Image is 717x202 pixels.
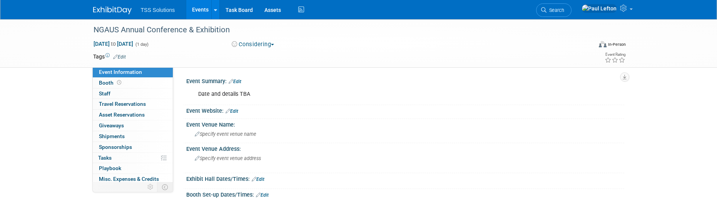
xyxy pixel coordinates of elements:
td: Personalize Event Tab Strip [144,182,157,192]
a: Staff [93,88,173,99]
div: NGAUS Annual Conference & Exhibition [91,23,581,37]
div: Date and details TBA [193,87,540,102]
a: Sponsorships [93,142,173,152]
a: Misc. Expenses & Credits [93,174,173,184]
div: Event Venue Address: [186,143,624,153]
span: Misc. Expenses & Credits [99,176,159,182]
a: Playbook [93,163,173,174]
a: Booth [93,78,173,88]
a: Tasks [93,153,173,163]
div: Event Venue Name: [186,119,624,129]
span: Event Information [99,69,142,75]
span: to [110,41,117,47]
a: Travel Reservations [93,99,173,109]
a: Edit [252,177,264,182]
span: Asset Reservations [99,112,145,118]
a: Edit [256,192,269,198]
a: Giveaways [93,120,173,131]
img: ExhibitDay [93,7,132,14]
span: Sponsorships [99,144,132,150]
a: Asset Reservations [93,110,173,120]
span: Tasks [98,155,112,161]
span: Specify event venue name [195,131,256,137]
span: Shipments [99,133,125,139]
span: (1 day) [135,42,149,47]
a: Edit [229,79,241,84]
img: Paul Lefton [582,4,617,13]
span: TSS Solutions [141,7,175,13]
div: Event Rating [605,53,625,57]
a: Shipments [93,131,173,142]
button: Considering [229,40,277,48]
td: Tags [93,53,126,60]
span: Staff [99,90,110,97]
a: Search [536,3,572,17]
div: In-Person [608,42,626,47]
div: Event Format [547,40,626,52]
span: Playbook [99,165,121,171]
span: Specify event venue address [195,155,261,161]
a: Edit [113,54,126,60]
span: Giveaways [99,122,124,129]
span: Booth [99,80,123,86]
div: Booth Set-up Dates/Times: [186,189,624,199]
div: Exhibit Hall Dates/Times: [186,173,624,183]
div: Event Summary: [186,75,624,85]
a: Event Information [93,67,173,77]
span: Search [547,7,564,13]
td: Toggle Event Tabs [157,182,173,192]
img: Format-Inperson.png [599,41,607,47]
span: Travel Reservations [99,101,146,107]
a: Edit [226,109,238,114]
span: Booth not reserved yet [115,80,123,85]
div: Event Website: [186,105,624,115]
span: [DATE] [DATE] [93,40,134,47]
